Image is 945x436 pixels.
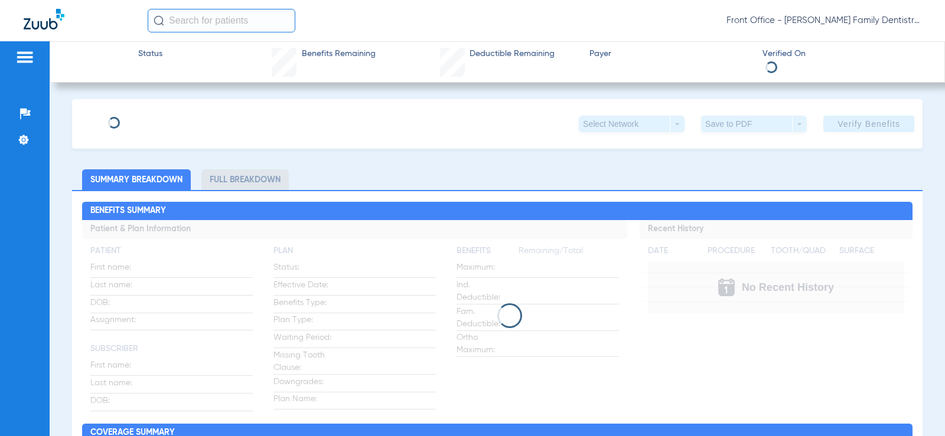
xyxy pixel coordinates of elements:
span: Status [138,48,162,60]
img: Zuub Logo [24,9,64,29]
span: Front Office - [PERSON_NAME] Family Dentistry [726,15,921,27]
span: Verified On [762,48,926,60]
li: Summary Breakdown [82,169,191,190]
input: Search for patients [148,9,295,32]
h2: Benefits Summary [82,202,912,221]
span: Deductible Remaining [470,48,555,60]
img: hamburger-icon [15,50,34,64]
li: Full Breakdown [201,169,289,190]
span: Payer [589,48,752,60]
img: Search Icon [154,15,164,26]
span: Benefits Remaining [302,48,376,60]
